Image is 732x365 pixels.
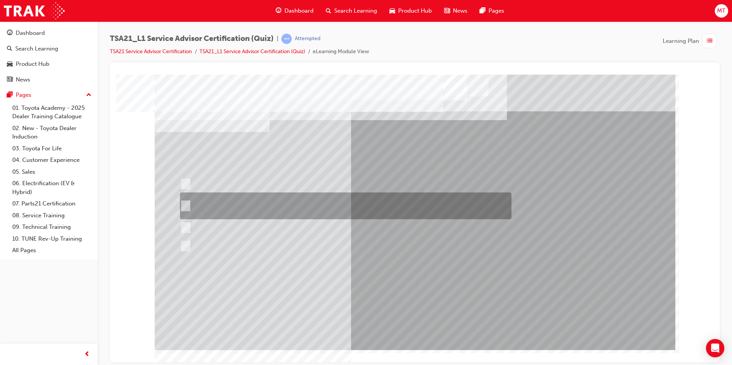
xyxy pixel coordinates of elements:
[7,92,13,99] span: pages-icon
[334,7,377,15] span: Search Learning
[9,154,95,166] a: 04. Customer Experience
[9,233,95,245] a: 10. TUNE Rev-Up Training
[707,36,712,46] span: list-icon
[715,4,728,18] button: MT
[9,178,95,198] a: 06. Electrification (EV & Hybrid)
[438,3,474,19] a: news-iconNews
[9,221,95,233] a: 09. Technical Training
[3,73,95,87] a: News
[389,6,395,16] span: car-icon
[383,3,438,19] a: car-iconProduct Hub
[110,48,192,55] a: TSA21 Service Advisor Certification
[284,7,314,15] span: Dashboard
[4,2,65,20] img: Trak
[16,29,45,37] div: Dashboard
[9,210,95,222] a: 08. Service Training
[717,7,725,15] span: MT
[110,34,274,43] span: TSA21_L1 Service Advisor Certification (Quiz)
[453,7,467,15] span: News
[706,339,724,357] div: Open Intercom Messenger
[9,122,95,143] a: 02. New - Toyota Dealer Induction
[7,77,13,83] span: news-icon
[3,26,95,40] a: Dashboard
[7,30,13,37] span: guage-icon
[16,60,49,68] div: Product Hub
[7,61,13,68] span: car-icon
[9,198,95,210] a: 07. Parts21 Certification
[16,75,30,84] div: News
[489,7,504,15] span: Pages
[474,3,510,19] a: pages-iconPages
[295,35,320,42] div: Attempted
[3,88,95,102] button: Pages
[84,350,90,359] span: prev-icon
[270,3,320,19] a: guage-iconDashboard
[444,6,450,16] span: news-icon
[15,44,58,53] div: Search Learning
[313,47,369,56] li: eLearning Module View
[281,34,292,44] span: learningRecordVerb_ATTEMPT-icon
[199,48,305,55] a: TSA21_L1 Service Advisor Certification (Quiz)
[277,34,278,43] span: |
[326,6,331,16] span: search-icon
[276,6,281,16] span: guage-icon
[398,7,432,15] span: Product Hub
[9,143,95,155] a: 03. Toyota For Life
[7,46,12,52] span: search-icon
[663,34,720,48] button: Learning Plan
[3,24,95,88] button: DashboardSearch LearningProduct HubNews
[3,57,95,71] a: Product Hub
[480,6,485,16] span: pages-icon
[320,3,383,19] a: search-iconSearch Learning
[16,91,31,99] div: Pages
[663,37,699,46] span: Learning Plan
[9,244,95,256] a: All Pages
[9,166,95,178] a: 05. Sales
[86,90,91,100] span: up-icon
[3,42,95,56] a: Search Learning
[9,102,95,122] a: 01. Toyota Academy - 2025 Dealer Training Catalogue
